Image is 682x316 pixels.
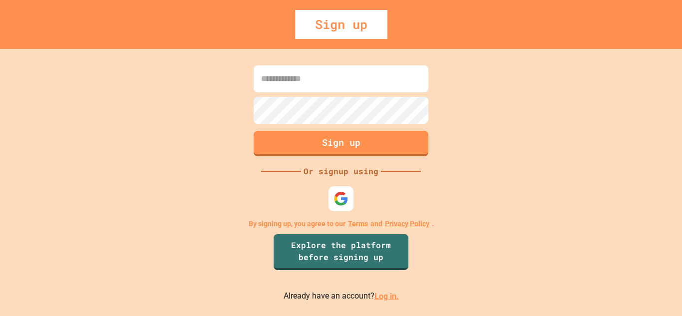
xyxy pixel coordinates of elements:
[284,290,399,303] p: Already have an account?
[249,219,434,229] p: By signing up, you agree to our and .
[348,219,368,229] a: Terms
[274,234,408,270] a: Explore the platform before signing up
[301,165,381,177] div: Or signup using
[334,191,348,206] img: google-icon.svg
[254,131,428,156] button: Sign up
[385,219,429,229] a: Privacy Policy
[374,291,399,301] a: Log in.
[295,10,387,39] div: Sign up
